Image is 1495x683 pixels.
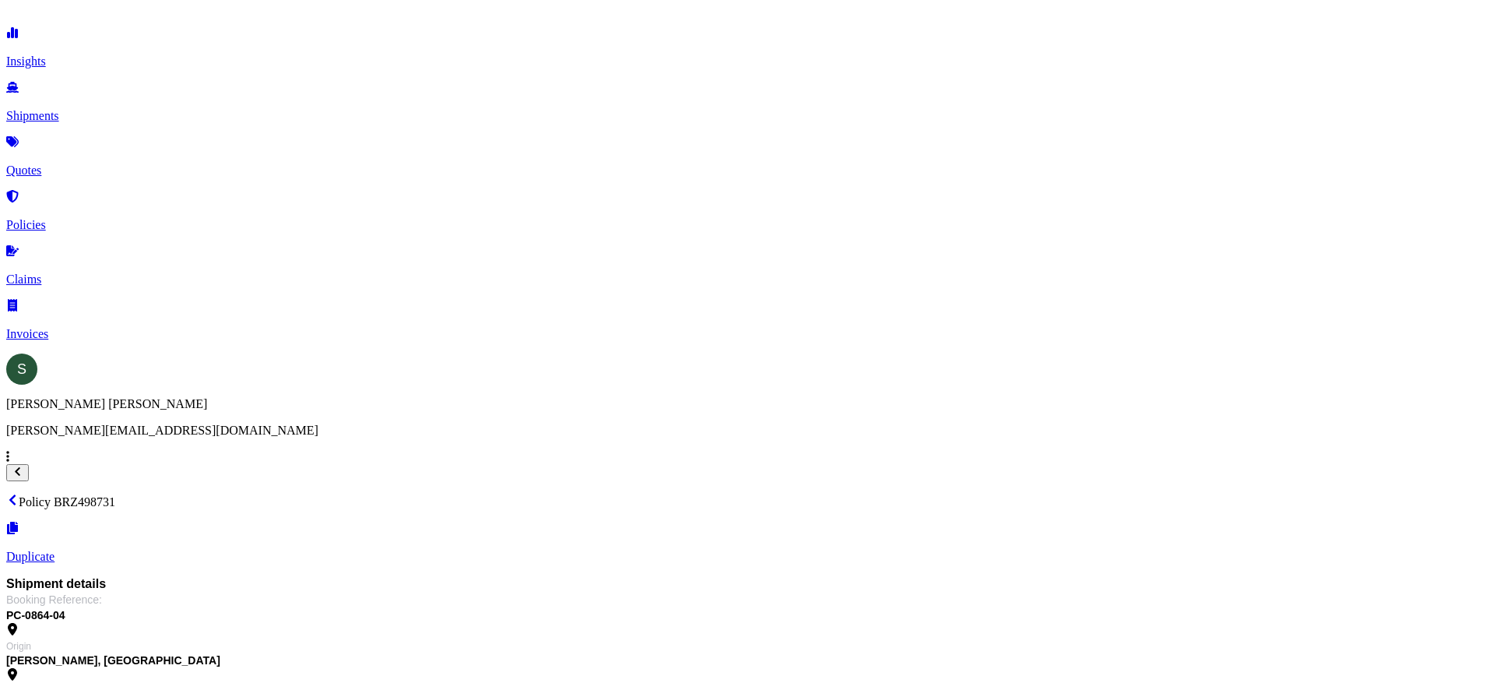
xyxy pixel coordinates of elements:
p: Policy BRZ498731 [6,494,1489,509]
p: Insights [6,55,1489,69]
span: Origin [6,640,31,653]
a: Duplicate [6,523,1489,564]
p: Claims [6,273,1489,287]
span: Shipment details [6,576,1489,592]
p: [PERSON_NAME] [PERSON_NAME] [6,397,1489,411]
a: Policies [6,192,1489,232]
p: Quotes [6,164,1489,178]
p: Shipments [6,109,1489,123]
span: PC-0864-04 [6,607,1489,623]
a: Shipments [6,83,1489,123]
a: Insights [6,28,1489,69]
span: [PERSON_NAME], [GEOGRAPHIC_DATA] [6,653,220,668]
a: Claims [6,246,1489,287]
p: [PERSON_NAME][EMAIL_ADDRESS][DOMAIN_NAME] [6,424,1489,438]
a: Invoices [6,301,1489,341]
a: Quotes [6,137,1489,178]
p: Duplicate [6,550,1489,564]
span: S [17,361,26,377]
span: Booking Reference : [6,592,102,607]
p: Policies [6,218,1489,232]
p: Invoices [6,327,1489,341]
